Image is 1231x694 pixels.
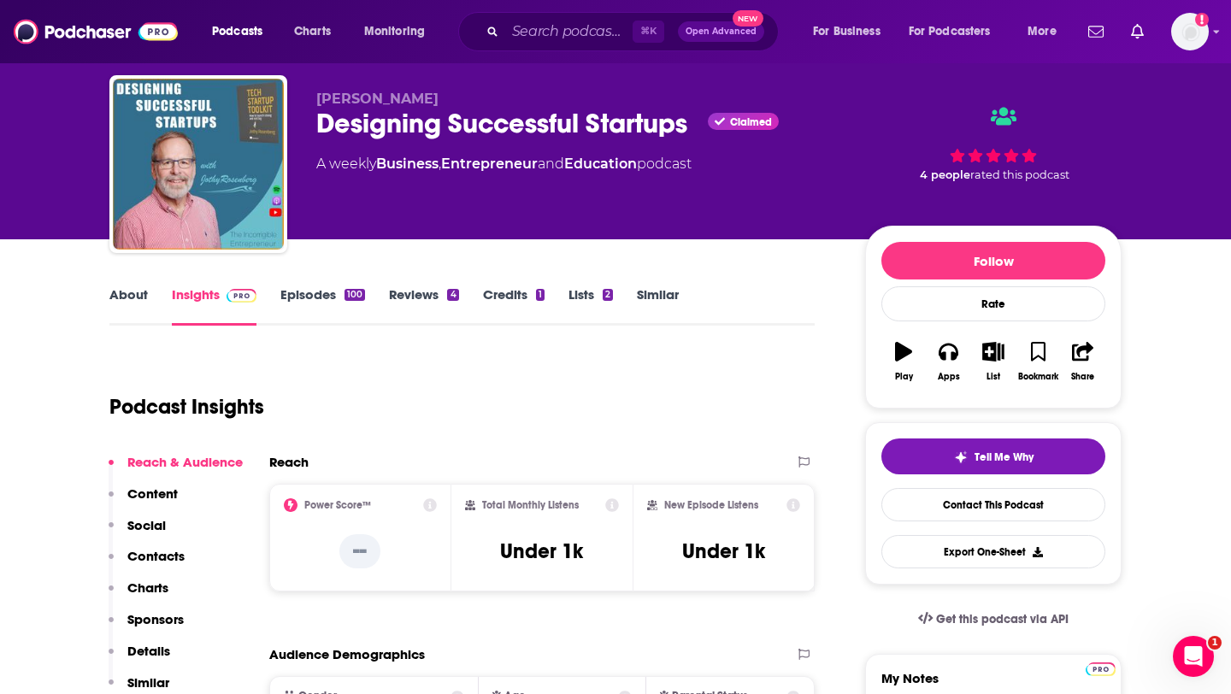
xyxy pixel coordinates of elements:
[316,154,692,174] div: A weekly podcast
[1016,331,1060,392] button: Bookmark
[1018,372,1058,382] div: Bookmark
[904,598,1082,640] a: Get this podcast via API
[1173,636,1214,677] iframe: Intercom live chat
[227,289,256,303] img: Podchaser Pro
[1071,372,1094,382] div: Share
[909,20,991,44] span: For Podcasters
[733,10,763,26] span: New
[294,20,331,44] span: Charts
[975,450,1034,464] span: Tell Me Why
[881,488,1105,521] a: Contact This Podcast
[678,21,764,42] button: Open AdvancedNew
[127,611,184,627] p: Sponsors
[881,331,926,392] button: Play
[536,289,545,301] div: 1
[316,91,439,107] span: [PERSON_NAME]
[1171,13,1209,50] img: User Profile
[127,674,169,691] p: Similar
[1028,20,1057,44] span: More
[14,15,178,48] img: Podchaser - Follow, Share and Rate Podcasts
[898,18,1016,45] button: open menu
[538,156,564,172] span: and
[664,499,758,511] h2: New Episode Listens
[1081,17,1110,46] a: Show notifications dropdown
[881,286,1105,321] div: Rate
[637,286,679,326] a: Similar
[1086,662,1116,676] img: Podchaser Pro
[109,394,264,420] h1: Podcast Insights
[801,18,902,45] button: open menu
[971,331,1016,392] button: List
[439,156,441,172] span: ,
[686,27,757,36] span: Open Advanced
[113,79,284,250] img: Designing Successful Startups
[895,372,913,382] div: Play
[926,331,970,392] button: Apps
[1016,18,1078,45] button: open menu
[936,612,1069,626] span: Get this podcast via API
[109,485,178,517] button: Content
[865,91,1122,197] div: 4 peoplerated this podcast
[1195,13,1209,26] svg: Add a profile image
[109,517,166,549] button: Social
[212,20,262,44] span: Podcasts
[970,168,1069,181] span: rated this podcast
[127,643,170,659] p: Details
[482,499,579,511] h2: Total Monthly Listens
[568,286,613,326] a: Lists2
[283,18,341,45] a: Charts
[280,286,365,326] a: Episodes100
[987,372,1000,382] div: List
[881,438,1105,474] button: tell me why sparkleTell Me Why
[633,21,664,43] span: ⌘ K
[127,579,168,596] p: Charts
[813,20,881,44] span: For Business
[352,18,447,45] button: open menu
[938,372,960,382] div: Apps
[127,485,178,502] p: Content
[109,611,184,643] button: Sponsors
[109,454,243,485] button: Reach & Audience
[389,286,458,326] a: Reviews4
[920,168,970,181] span: 4 people
[682,538,765,564] h3: Under 1k
[505,18,633,45] input: Search podcasts, credits, & more...
[441,156,538,172] a: Entrepreneur
[345,289,365,301] div: 100
[1124,17,1151,46] a: Show notifications dropdown
[339,534,380,568] p: --
[447,289,458,301] div: 4
[304,499,371,511] h2: Power Score™
[376,156,439,172] a: Business
[364,20,425,44] span: Monitoring
[1086,660,1116,676] a: Pro website
[109,643,170,674] button: Details
[881,535,1105,568] button: Export One-Sheet
[269,454,309,470] h2: Reach
[1208,636,1222,650] span: 1
[881,242,1105,279] button: Follow
[474,12,795,51] div: Search podcasts, credits, & more...
[127,454,243,470] p: Reach & Audience
[109,548,185,579] button: Contacts
[1171,13,1209,50] button: Show profile menu
[200,18,285,45] button: open menu
[603,289,613,301] div: 2
[127,548,185,564] p: Contacts
[954,450,968,464] img: tell me why sparkle
[730,118,772,126] span: Claimed
[1061,331,1105,392] button: Share
[564,156,637,172] a: Education
[127,517,166,533] p: Social
[483,286,545,326] a: Credits1
[269,646,425,662] h2: Audience Demographics
[1171,13,1209,50] span: Logged in as hopeksander1
[172,286,256,326] a: InsightsPodchaser Pro
[500,538,583,564] h3: Under 1k
[109,286,148,326] a: About
[109,579,168,611] button: Charts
